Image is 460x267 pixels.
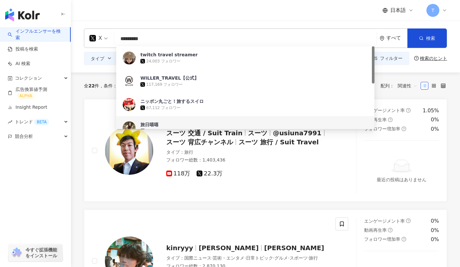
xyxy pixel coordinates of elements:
[380,56,403,61] span: フィルター
[388,117,393,122] span: question-circle
[239,138,319,146] span: スーツ 旅行 / Suit Travel
[431,236,439,243] div: 0%
[380,36,384,41] span: environment
[105,126,153,175] img: KOL Avatar
[166,244,193,252] span: kinryyy
[426,36,435,41] span: 検索
[406,108,411,113] span: question-circle
[381,81,421,91] div: 配列：
[140,121,158,128] div: 旅日嘻嘻
[264,244,324,252] span: [PERSON_NAME]
[89,33,102,43] div: X
[84,52,119,65] button: タイプ
[166,170,190,177] span: 118万
[402,237,406,241] span: question-circle
[364,117,387,122] span: 動画再生率
[246,255,273,261] span: 日常トピック
[364,228,387,233] span: 動画再生率
[414,56,419,61] span: question-circle
[211,255,213,261] span: ·
[309,255,318,261] span: 旅行
[8,244,63,261] a: chrome extension今すぐ拡張機能をインストール
[8,104,47,111] a: Insight Report
[15,115,49,129] span: トレンド
[184,255,211,261] span: 国際ニュース
[15,129,33,144] span: 競合分析
[364,126,400,131] span: フォロワー増加率
[407,28,447,48] button: 検索
[166,157,328,163] div: フォロワー総数 ： 1,403,436
[423,107,439,114] div: 1.05%
[146,82,183,87] div: 117,169 フォロワー
[377,176,426,183] div: 最近の投稿はありません
[26,247,61,259] span: 今すぐ拡張機能をインストール
[146,128,178,134] div: 1,404 フォロワー
[244,255,246,261] span: ·
[140,51,198,58] div: twitch travel streamer
[8,61,30,67] a: AI 検索
[8,120,12,124] span: rise
[431,126,439,133] div: 0%
[386,35,407,41] div: すべて
[123,98,136,111] img: KOL Avatar
[5,8,40,21] img: logo
[34,119,49,125] div: BETA
[213,255,244,261] span: 芸術・エンタメ
[388,228,393,232] span: question-circle
[99,83,117,88] span: 条件 ：
[123,121,136,134] img: KOL Avatar
[290,255,308,261] span: スポーツ
[146,105,180,111] div: 67,112 フォロワー
[166,129,242,137] span: スーツ 交通 / Suit Train
[431,116,439,123] div: 0%
[420,56,447,61] div: 検索のヒント
[431,227,439,234] div: 0%
[91,56,104,61] span: タイプ
[273,129,322,137] span: @usiuna7991
[8,28,65,41] a: searchインフルエンサーを検索
[199,244,259,252] span: [PERSON_NAME]
[398,81,417,91] span: 関連性
[8,46,38,52] a: 投稿を検索
[406,218,411,223] span: question-circle
[8,86,66,99] a: 広告換算値予測ALPHA
[166,138,233,146] span: スーツ 背広チャンネル
[390,7,406,14] span: 日本語
[402,127,406,131] span: question-circle
[140,98,204,105] div: ニッポン丸ごと！旅するスイロ
[166,149,328,156] div: タイプ ：
[84,99,447,202] a: KOL Avatarスーツ 交通 / Suit Trainスーツ@usiuna7991スーツ 背広チャンネルスーツ 旅行 / Suit Travelタイプ：旅行フォロワー総数：1,403,436...
[88,83,95,88] span: 22
[123,51,136,64] img: KOL Avatar
[431,217,439,225] div: 0%
[184,150,193,155] span: 旅行
[364,218,405,224] span: エンゲージメント率
[166,255,328,261] div: タイプ ：
[197,170,222,177] span: 22.3万
[146,59,180,64] div: 24,003 フォロワー
[10,248,23,258] img: chrome extension
[308,255,309,261] span: ·
[84,83,99,88] div: 全 件
[123,75,136,88] img: KOL Avatar
[274,255,288,261] span: グルメ
[364,108,405,113] span: エンゲージメント率
[366,52,409,65] button: フィルター
[273,255,274,261] span: ·
[248,129,267,137] span: スーツ
[140,75,199,81] div: WILLER_TRAVEL【公式】
[288,255,289,261] span: ·
[15,71,42,85] span: コレクション
[364,237,400,242] span: フォロワー増加率
[432,7,434,14] span: T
